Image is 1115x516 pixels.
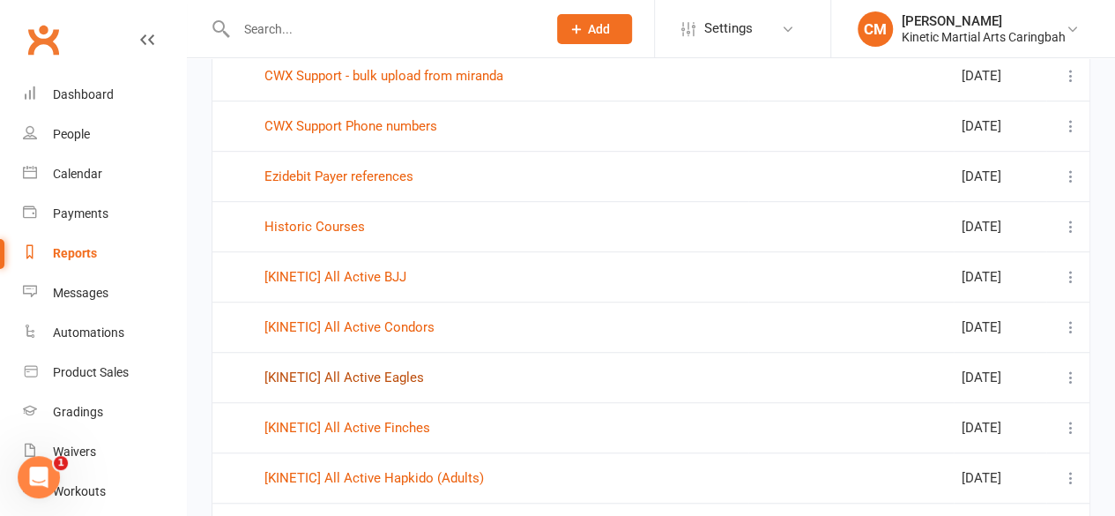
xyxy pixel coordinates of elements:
td: [DATE] [954,452,1046,503]
a: [KINETIC] All Active BJJ [264,269,406,285]
div: Gradings [53,405,103,419]
td: [DATE] [954,251,1046,302]
a: Reports [23,234,186,273]
a: [KINETIC] All Active Eagles [264,370,424,385]
a: Payments [23,194,186,234]
td: [DATE] [954,151,1046,201]
a: Dashboard [23,75,186,115]
div: Dashboard [53,87,114,101]
td: [DATE] [954,201,1046,251]
div: Workouts [53,484,106,498]
td: [DATE] [954,352,1046,402]
a: CWX Support - bulk upload from miranda [264,68,503,84]
div: Kinetic Martial Arts Caringbah [902,29,1066,45]
a: [KINETIC] All Active Finches [264,420,430,436]
a: [KINETIC] All Active Hapkido (Adults) [264,470,484,486]
a: Product Sales [23,353,186,393]
iframe: Intercom live chat [18,456,60,498]
a: Historic Courses [264,219,365,235]
td: [DATE] [954,50,1046,101]
input: Search... [231,17,534,41]
a: Gradings [23,393,186,432]
a: Waivers [23,432,186,472]
div: CM [858,11,893,47]
td: [DATE] [954,302,1046,352]
a: CWX Support Phone numbers [264,118,437,134]
div: Calendar [53,167,102,181]
div: People [53,127,90,141]
a: Workouts [23,472,186,512]
div: [PERSON_NAME] [902,13,1066,29]
td: [DATE] [954,402,1046,452]
a: Clubworx [21,18,65,62]
span: Add [588,22,610,36]
a: Calendar [23,154,186,194]
a: [KINETIC] All Active Condors [264,319,435,335]
a: Messages [23,273,186,313]
td: [DATE] [954,101,1046,151]
div: Messages [53,286,108,300]
span: 1 [54,456,68,470]
button: Add [557,14,632,44]
a: Ezidebit Payer references [264,168,413,184]
span: Settings [704,9,753,49]
div: Automations [53,325,124,340]
div: Reports [53,246,97,260]
a: Automations [23,313,186,353]
div: Product Sales [53,365,129,379]
div: Waivers [53,445,96,459]
a: People [23,115,186,154]
div: Payments [53,206,108,221]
